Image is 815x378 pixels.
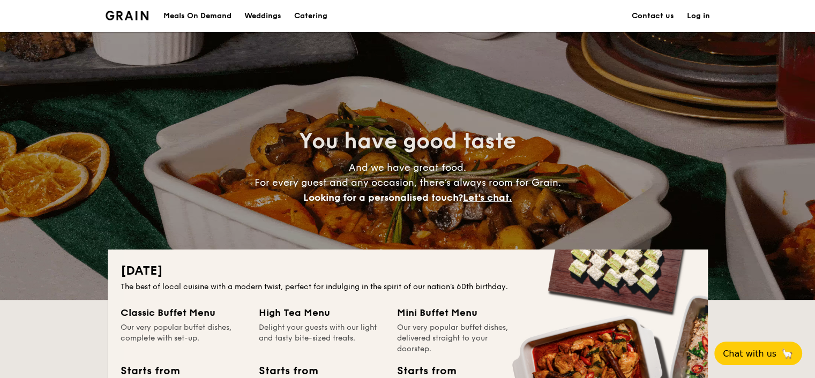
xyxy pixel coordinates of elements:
[397,322,522,354] div: Our very popular buffet dishes, delivered straight to your doorstep.
[121,282,695,292] div: The best of local cuisine with a modern twist, perfect for indulging in the spirit of our nation’...
[106,11,149,20] img: Grain
[121,305,246,320] div: Classic Buffet Menu
[255,162,561,203] span: And we have great food. For every guest and any occasion, there’s always room for Grain.
[121,322,246,354] div: Our very popular buffet dishes, complete with set-up.
[121,262,695,279] h2: [DATE]
[723,349,776,359] span: Chat with us
[299,128,516,154] span: You have good taste
[463,192,512,203] span: Let's chat.
[781,347,794,360] span: 🦙
[259,322,384,354] div: Delight your guests with our light and tasty bite-sized treats.
[259,305,384,320] div: High Tea Menu
[397,305,522,320] div: Mini Buffet Menu
[106,11,149,20] a: Logotype
[714,342,802,365] button: Chat with us🦙
[303,192,463,203] span: Looking for a personalised touch?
